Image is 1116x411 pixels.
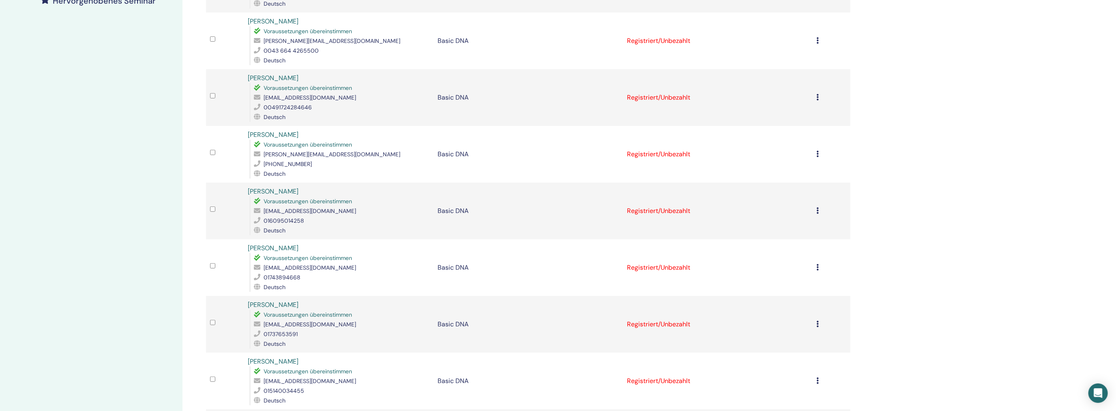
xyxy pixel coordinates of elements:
[264,311,352,318] span: Voraussetzungen übereinstimmen
[264,104,312,111] span: 00491724284646
[264,227,285,234] span: Deutsch
[264,254,352,262] span: Voraussetzungen übereinstimmen
[264,340,285,347] span: Deutsch
[264,141,352,148] span: Voraussetzungen übereinstimmen
[264,321,356,328] span: [EMAIL_ADDRESS][DOMAIN_NAME]
[248,130,298,139] a: [PERSON_NAME]
[264,113,285,121] span: Deutsch
[434,13,623,69] td: Basic DNA
[264,160,312,168] span: [PHONE_NUMBER]
[434,69,623,126] td: Basic DNA
[264,368,352,375] span: Voraussetzungen übereinstimmen
[248,300,298,309] a: [PERSON_NAME]
[264,377,356,385] span: [EMAIL_ADDRESS][DOMAIN_NAME]
[264,84,352,92] span: Voraussetzungen übereinstimmen
[264,264,356,271] span: [EMAIL_ADDRESS][DOMAIN_NAME]
[264,47,319,54] span: 0043 664 4265500
[434,353,623,409] td: Basic DNA
[264,28,352,35] span: Voraussetzungen übereinstimmen
[264,217,304,224] span: 016095014258
[264,57,285,64] span: Deutsch
[434,126,623,183] td: Basic DNA
[264,330,298,338] span: 01737653591
[1088,383,1108,403] div: Open Intercom Messenger
[264,387,304,394] span: 015140034455
[264,207,356,215] span: [EMAIL_ADDRESS][DOMAIN_NAME]
[264,37,400,45] span: [PERSON_NAME][EMAIL_ADDRESS][DOMAIN_NAME]
[264,170,285,177] span: Deutsch
[264,274,300,281] span: 01743894668
[248,74,298,82] a: [PERSON_NAME]
[248,244,298,252] a: [PERSON_NAME]
[264,283,285,291] span: Deutsch
[434,296,623,353] td: Basic DNA
[248,17,298,26] a: [PERSON_NAME]
[264,94,356,101] span: [EMAIL_ADDRESS][DOMAIN_NAME]
[264,198,352,205] span: Voraussetzungen übereinstimmen
[264,397,285,404] span: Deutsch
[264,151,400,158] span: [PERSON_NAME][EMAIL_ADDRESS][DOMAIN_NAME]
[434,239,623,296] td: Basic DNA
[434,183,623,239] td: Basic DNA
[248,357,298,366] a: [PERSON_NAME]
[248,187,298,196] a: [PERSON_NAME]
